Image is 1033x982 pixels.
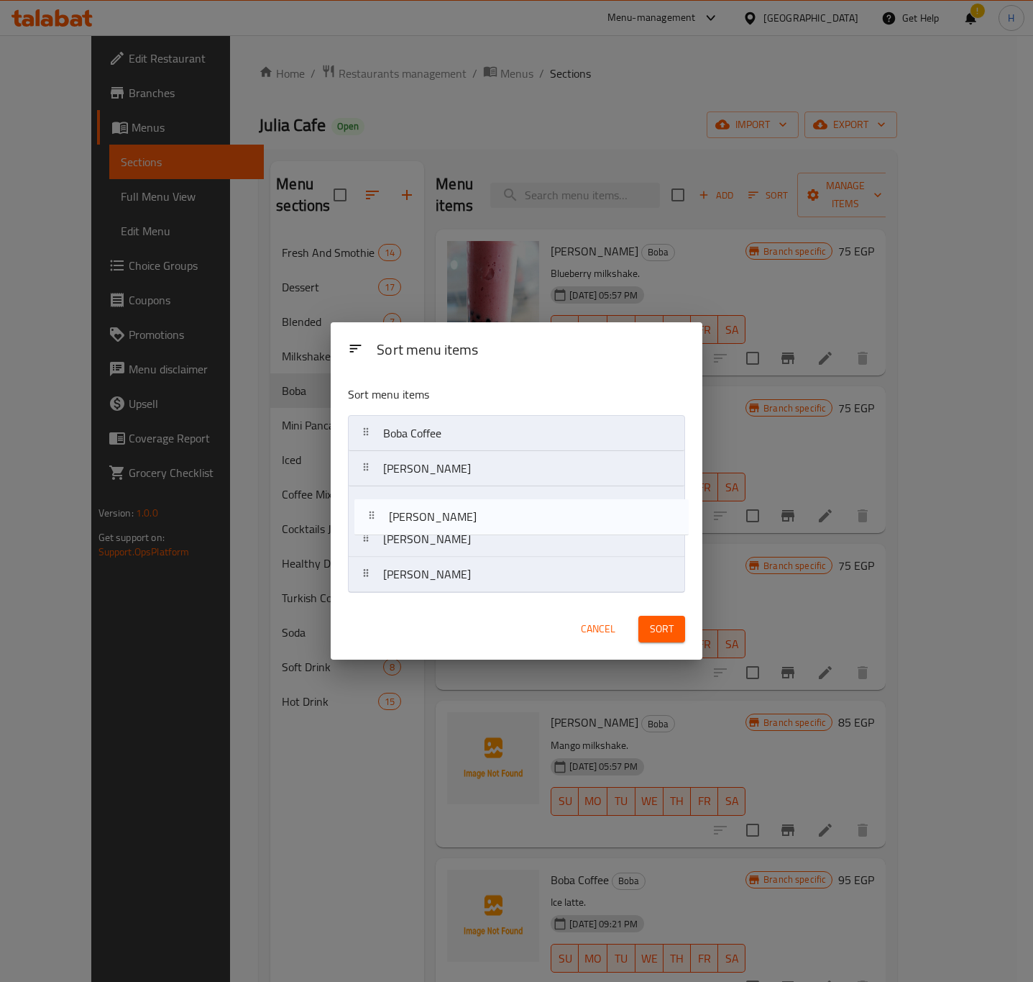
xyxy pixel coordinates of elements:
[371,335,691,367] div: Sort menu items
[348,386,615,404] p: Sort menu items
[575,616,621,642] button: Cancel
[581,620,615,638] span: Cancel
[650,620,674,638] span: Sort
[638,616,685,642] button: Sort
